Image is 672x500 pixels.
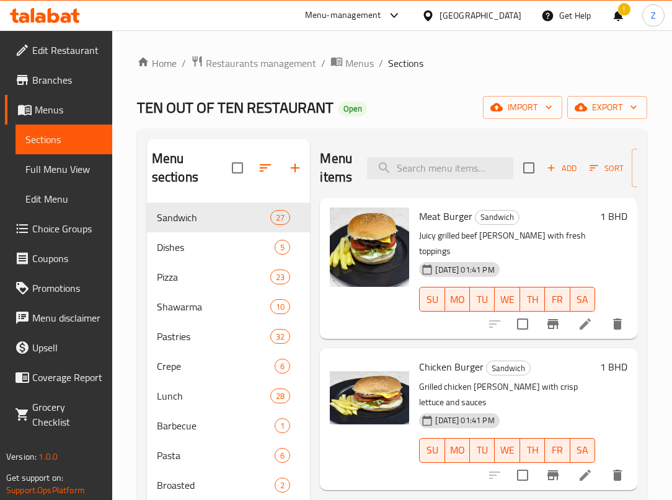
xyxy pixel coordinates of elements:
button: MO [445,287,470,312]
div: Barbecue1 [147,411,311,441]
div: Crepe6 [147,351,311,381]
span: Get support on: [6,470,63,486]
button: Add [542,159,581,178]
span: Meat Burger [419,207,472,226]
span: export [577,100,637,115]
span: Restaurants management [206,56,316,71]
span: TU [475,291,490,309]
span: Select section [516,155,542,181]
button: Branch-specific-item [538,460,568,490]
button: export [567,96,647,119]
a: Upsell [5,333,112,362]
a: Edit Restaurant [5,35,112,65]
img: Chicken Burger [330,358,409,437]
button: WE [495,438,519,463]
div: Pasta6 [147,441,311,470]
div: items [270,299,290,314]
a: Home [137,56,177,71]
span: [DATE] 01:41 PM [430,264,499,276]
span: 23 [271,271,290,283]
div: Sandwich [157,210,270,225]
span: MO [450,441,465,459]
button: SU [419,287,444,312]
h2: Menu sections [152,149,232,186]
button: Sort [586,159,627,178]
span: TU [475,441,490,459]
li: / [321,56,325,71]
span: [DATE] 01:41 PM [430,414,499,426]
a: Edit Menu [15,184,112,214]
h6: 1 BHD [600,208,627,225]
span: 6 [275,450,290,462]
span: Z [651,9,656,22]
div: Sandwich [486,361,531,375]
span: Grocery Checklist [32,400,102,429]
div: Barbecue [157,418,275,433]
button: WE [495,287,519,312]
span: Version: [6,449,37,465]
span: FR [550,291,565,309]
a: Coverage Report [5,362,112,392]
p: Grilled chicken [PERSON_NAME] with crisp lettuce and sauces [419,379,595,410]
button: SA [570,438,595,463]
span: Lunch [157,388,270,403]
a: Restaurants management [191,55,316,71]
span: import [493,100,552,115]
img: Meat Burger [330,208,409,287]
span: Crepe [157,359,275,374]
button: TU [470,287,495,312]
span: Edit Menu [25,191,102,206]
div: Dishes5 [147,232,311,262]
span: Branches [32,72,102,87]
span: 10 [271,301,290,313]
span: 6 [275,361,290,372]
h6: 1 BHD [600,358,627,375]
span: Sections [25,132,102,147]
span: 1 [275,420,290,432]
button: Add section [280,153,310,183]
div: Shawarma [157,299,270,314]
span: Full Menu View [25,162,102,177]
a: Branches [5,65,112,95]
span: Dishes [157,240,275,255]
div: Lunch28 [147,381,311,411]
a: Menus [330,55,374,71]
span: TH [525,291,540,309]
span: TEN OUT OF TEN RESTAURANT [137,94,334,121]
a: Edit menu item [578,468,593,483]
span: WE [500,291,515,309]
button: import [483,96,562,119]
a: Support.OpsPlatform [6,482,85,498]
p: Juicy grilled beef [PERSON_NAME] with fresh toppings [419,228,595,259]
a: Full Menu View [15,154,112,184]
button: TH [520,287,545,312]
div: items [275,418,290,433]
span: Select to update [510,311,536,337]
button: delete [603,460,632,490]
a: Edit menu item [578,317,593,331]
a: Grocery Checklist [5,392,112,437]
span: Pizza [157,270,270,284]
a: Sections [15,125,112,154]
div: Sandwich [475,210,519,225]
li: / [379,56,383,71]
button: MO [445,438,470,463]
a: Choice Groups [5,214,112,243]
div: Shawarma10 [147,292,311,322]
div: items [275,448,290,463]
button: SU [419,438,444,463]
div: items [270,329,290,344]
span: Menus [35,102,102,117]
span: Coverage Report [32,370,102,385]
a: Promotions [5,273,112,303]
span: Select all sections [224,155,250,181]
li: / [182,56,186,71]
div: Pastries32 [147,322,311,351]
span: Open [338,103,367,114]
span: Pasta [157,448,275,463]
nav: breadcrumb [137,55,647,71]
span: Choice Groups [32,221,102,236]
span: 2 [275,480,290,491]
